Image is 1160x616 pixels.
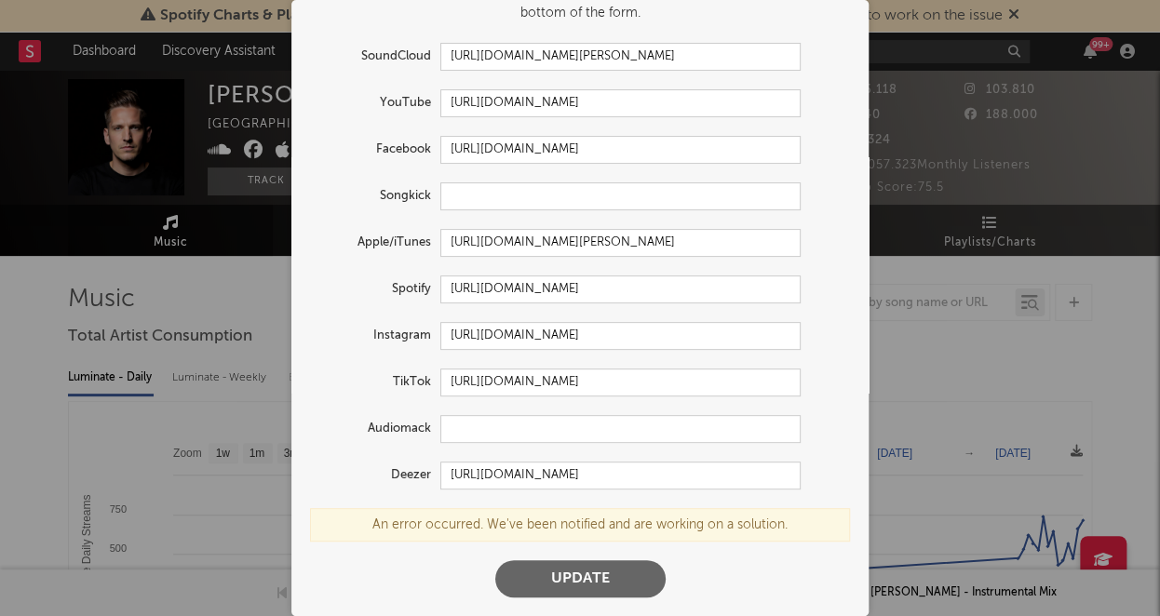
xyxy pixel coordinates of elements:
[310,371,440,394] label: TikTok
[310,232,440,254] label: Apple/iTunes
[310,46,440,68] label: SoundCloud
[310,464,440,487] label: Deezer
[310,508,850,542] div: An error occurred. We've been notified and are working on a solution.
[310,139,440,161] label: Facebook
[310,185,440,208] label: Songkick
[495,560,666,597] button: Update
[310,325,440,347] label: Instagram
[310,418,440,440] label: Audiomack
[310,278,440,301] label: Spotify
[310,92,440,114] label: YouTube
